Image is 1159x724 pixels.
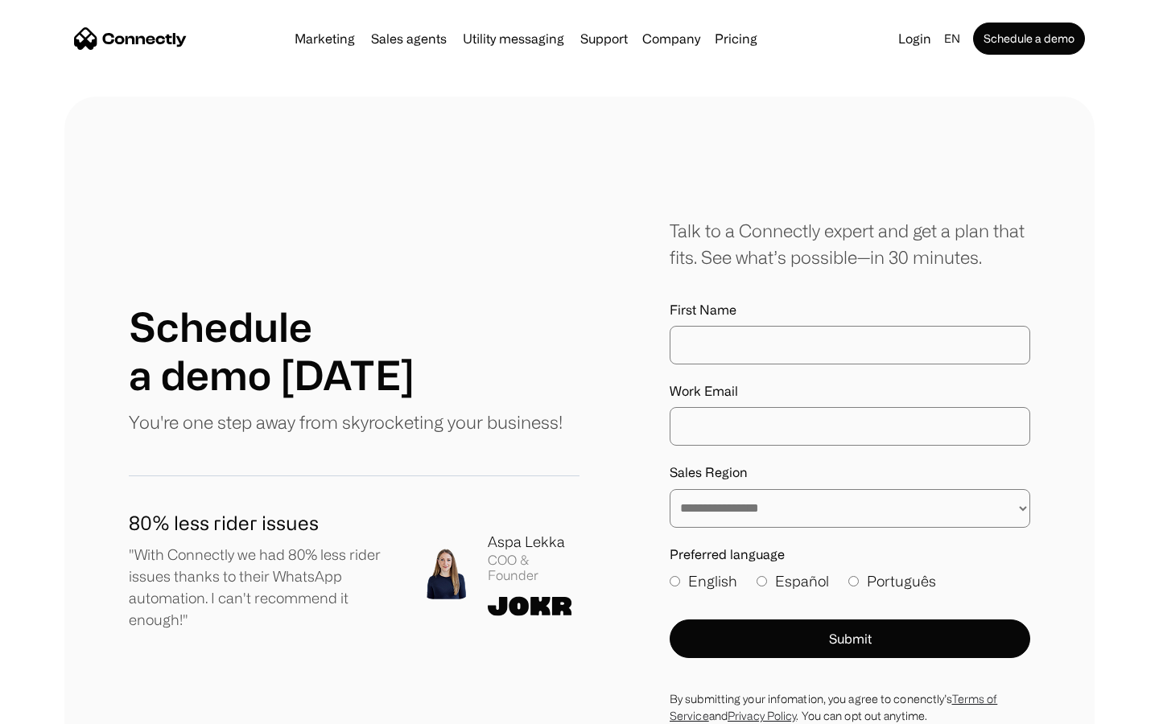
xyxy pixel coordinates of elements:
a: Pricing [708,32,764,45]
label: Sales Region [670,465,1030,480]
a: Marketing [288,32,361,45]
div: en [938,27,970,50]
label: Work Email [670,384,1030,399]
a: Sales agents [365,32,453,45]
p: You're one step away from skyrocketing your business! [129,409,563,435]
a: Schedule a demo [973,23,1085,55]
div: Talk to a Connectly expert and get a plan that fits. See what’s possible—in 30 minutes. [670,217,1030,270]
div: COO & Founder [488,553,579,583]
label: English [670,570,737,592]
label: Português [848,570,936,592]
div: By submitting your infomation, you agree to conenctly’s and . You can opt out anytime. [670,690,1030,724]
ul: Language list [32,696,97,718]
a: Terms of Service [670,693,997,722]
p: "With Connectly we had 80% less rider issues thanks to their WhatsApp automation. I can't recomme... [129,544,394,631]
button: Submit [670,619,1030,658]
div: Company [637,27,705,50]
aside: Language selected: English [16,694,97,718]
a: Privacy Policy [728,710,796,722]
label: Preferred language [670,547,1030,562]
label: First Name [670,302,1030,318]
a: Login [892,27,938,50]
div: en [944,27,960,50]
div: Aspa Lekka [488,531,579,553]
a: Utility messaging [456,32,571,45]
label: Español [757,570,829,592]
h1: Schedule a demo [DATE] [129,302,415,399]
a: home [74,27,187,51]
input: English [670,576,680,586]
a: Support [574,32,634,45]
input: Español [757,576,767,586]
h1: 80% less rider issues [129,508,394,537]
input: Português [848,576,859,586]
div: Company [642,27,700,50]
